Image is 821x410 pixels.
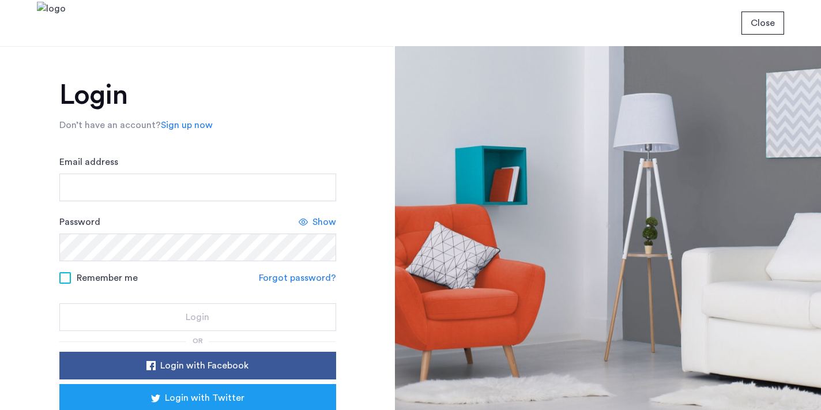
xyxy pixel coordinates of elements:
[165,391,244,405] span: Login with Twitter
[59,81,336,109] h1: Login
[37,2,66,45] img: logo
[59,303,336,331] button: button
[186,310,209,324] span: Login
[751,16,775,30] span: Close
[59,352,336,379] button: button
[59,155,118,169] label: Email address
[312,215,336,229] span: Show
[161,118,213,132] a: Sign up now
[59,121,161,130] span: Don’t have an account?
[741,12,784,35] button: button
[259,271,336,285] a: Forgot password?
[59,215,100,229] label: Password
[77,271,138,285] span: Remember me
[160,359,248,373] span: Login with Facebook
[193,337,203,344] span: or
